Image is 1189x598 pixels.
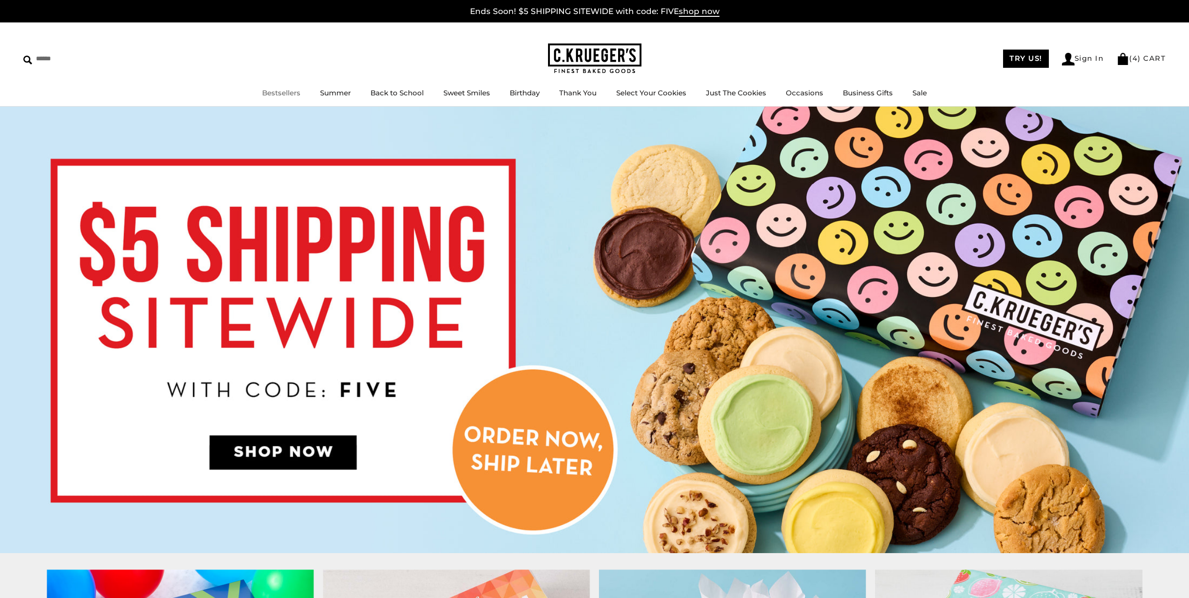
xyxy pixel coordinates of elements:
[843,88,893,97] a: Business Gifts
[23,56,32,65] img: Search
[510,88,540,97] a: Birthday
[443,88,490,97] a: Sweet Smiles
[786,88,823,97] a: Occasions
[1117,54,1166,63] a: (4) CART
[1117,53,1129,65] img: Bag
[559,88,597,97] a: Thank You
[679,7,719,17] span: shop now
[23,51,135,66] input: Search
[912,88,927,97] a: Sale
[706,88,766,97] a: Just The Cookies
[262,88,300,97] a: Bestsellers
[1062,53,1075,65] img: Account
[7,562,97,591] iframe: Sign Up via Text for Offers
[370,88,424,97] a: Back to School
[1003,50,1049,68] a: TRY US!
[320,88,351,97] a: Summer
[1062,53,1104,65] a: Sign In
[616,88,686,97] a: Select Your Cookies
[1132,54,1138,63] span: 4
[548,43,641,74] img: C.KRUEGER'S
[470,7,719,17] a: Ends Soon! $5 SHIPPING SITEWIDE with code: FIVEshop now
